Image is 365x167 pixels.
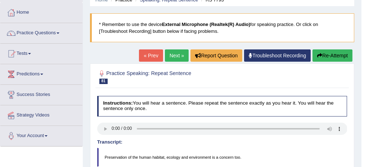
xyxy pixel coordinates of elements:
a: Next » [165,49,189,62]
a: Success Stories [0,85,82,103]
a: Strategy Videos [0,105,82,123]
h2: Practice Speaking: Repeat Sentence [97,69,252,84]
a: Your Account [0,126,82,144]
button: Re-Attempt [312,49,352,62]
button: Report Question [190,49,242,62]
a: « Prev [139,49,163,62]
a: Predictions [0,64,82,82]
h4: Transcript: [97,140,347,145]
a: Home [0,3,82,21]
blockquote: * Remember to use the device for speaking practice. Or click on [Troubleshoot Recording] button b... [90,13,354,42]
b: Instructions: [103,100,132,106]
blockquote: Preservation of the human habitat, ecology and environment is a concern too. [97,148,347,167]
b: External Microphone (Realtek(R) Audio) [162,22,250,27]
span: 81 [99,79,108,84]
a: Troubleshoot Recording [244,49,311,62]
a: Practice Questions [0,23,82,41]
h4: You will hear a sentence. Please repeat the sentence exactly as you hear it. You will hear the se... [97,96,347,117]
a: Tests [0,44,82,62]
